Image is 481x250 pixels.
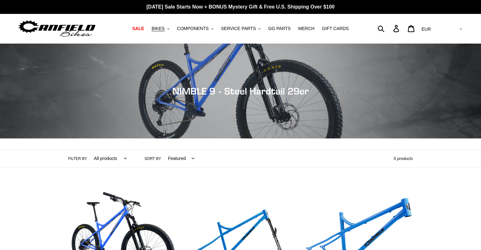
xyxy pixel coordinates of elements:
a: MERCH [295,24,318,33]
span: BIKES [151,26,164,31]
span: GIFT CARDS [322,26,349,31]
span: 5 products [394,156,413,161]
span: MERCH [298,26,314,31]
a: GG PARTS [265,24,294,33]
span: NIMBLE 9 - Steel Hardtail 29er [172,85,309,97]
span: GG PARTS [268,26,291,31]
button: BIKES [148,24,172,33]
span: SALE [132,26,144,31]
a: GIFT CARDS [319,24,352,33]
label: Sort by [145,156,161,162]
span: COMPONENTS [177,26,209,31]
label: Filter by [68,156,87,162]
img: Canfield Bikes [17,19,96,39]
span: SERVICE PARTS [221,26,256,31]
button: COMPONENTS [174,24,217,33]
input: Search [381,21,397,35]
button: SERVICE PARTS [218,24,264,33]
a: SALE [129,24,147,33]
